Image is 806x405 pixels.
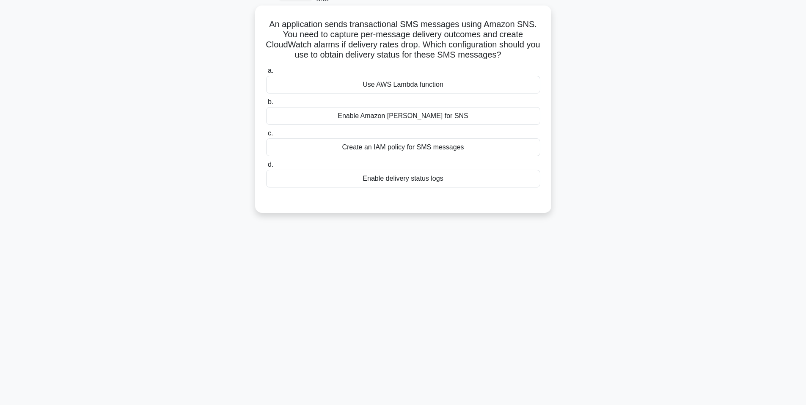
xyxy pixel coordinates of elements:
span: b. [268,98,273,105]
div: Create an IAM policy for SMS messages [266,138,540,156]
h5: An application sends transactional SMS messages using Amazon SNS. You need to capture per-message... [265,19,541,61]
span: d. [268,161,273,168]
div: Enable delivery status logs [266,170,540,187]
div: Use AWS Lambda function [266,76,540,94]
div: Enable Amazon [PERSON_NAME] for SNS [266,107,540,125]
span: c. [268,129,273,137]
span: a. [268,67,273,74]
